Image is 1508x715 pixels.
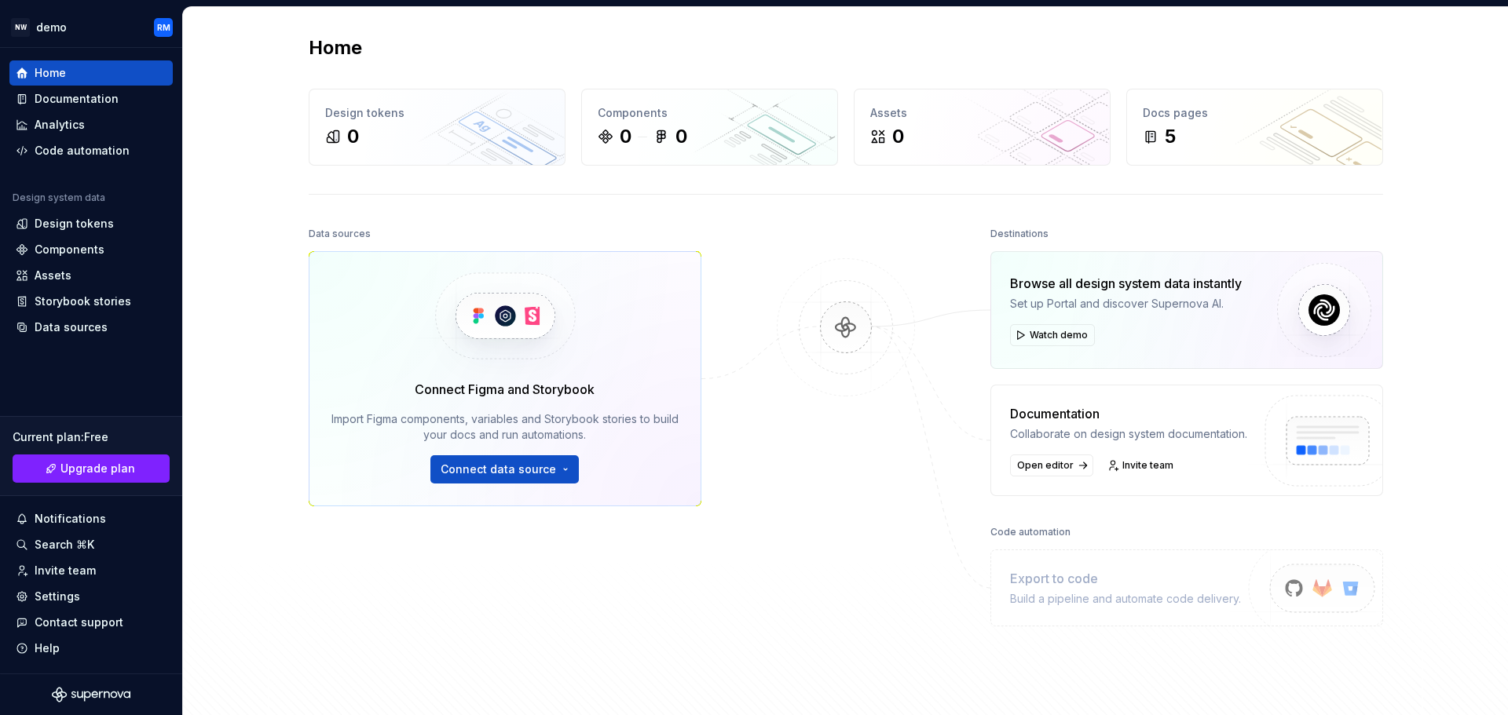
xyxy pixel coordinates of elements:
div: NW [11,18,30,37]
a: Invite team [9,558,173,583]
div: demo [36,20,67,35]
div: Export to code [1010,569,1241,588]
div: Invite team [35,563,96,578]
button: Watch demo [1010,324,1095,346]
div: Connect Figma and Storybook [415,380,595,399]
span: Invite team [1122,459,1173,472]
a: Data sources [9,315,173,340]
div: Docs pages [1143,105,1367,121]
div: Data sources [35,319,108,335]
button: Search ⌘K [9,532,173,557]
div: Components [35,242,104,257]
div: 5 [1165,124,1176,149]
div: Assets [35,268,71,283]
a: Docs pages5 [1126,89,1383,166]
div: Build a pipeline and automate code delivery. [1010,591,1241,607]
div: Design system data [13,192,105,204]
div: Analytics [35,117,85,133]
a: Code automation [9,138,173,163]
a: Design tokens [9,211,173,236]
div: Collaborate on design system documentation. [1010,426,1247,442]
span: Upgrade plan [60,461,135,476]
div: Notifications [35,511,106,527]
span: Connect data source [441,461,556,477]
a: Assets [9,263,173,288]
div: Home [35,65,66,81]
svg: Supernova Logo [52,687,130,702]
a: Settings [9,584,173,609]
div: RM [157,21,170,34]
button: NWdemoRM [3,10,179,44]
div: Settings [35,589,80,604]
a: Analytics [9,112,173,137]
div: Storybook stories [35,294,131,309]
a: Documentation [9,86,173,111]
span: Watch demo [1030,329,1088,341]
div: Components [598,105,822,121]
div: Contact support [35,615,123,630]
h2: Home [309,35,362,60]
a: Assets0 [854,89,1111,166]
button: Upgrade plan [13,454,170,483]
div: Documentation [35,91,119,107]
div: 0 [892,124,904,149]
span: Open editor [1017,459,1074,472]
div: Code automation [35,143,130,159]
div: Destinations [990,223,1049,245]
a: Home [9,60,173,86]
div: Current plan : Free [13,429,170,445]
a: Design tokens0 [309,89,565,166]
div: Assets [870,105,1094,121]
div: Code automation [990,521,1071,543]
a: Components [9,237,173,262]
button: Help [9,636,173,661]
div: Set up Portal and discover Supernova AI. [1010,296,1242,312]
button: Connect data source [430,455,579,483]
div: Design tokens [35,216,114,232]
button: Contact support [9,610,173,635]
button: Notifications [9,506,173,531]
a: Open editor [1010,454,1093,476]
div: Design tokens [325,105,549,121]
div: Search ⌘K [35,537,94,553]
div: Help [35,640,60,656]
a: Components00 [581,89,838,166]
div: 0 [675,124,687,149]
a: Invite team [1103,454,1180,476]
div: Data sources [309,223,371,245]
div: Documentation [1010,404,1247,423]
a: Storybook stories [9,289,173,314]
div: Import Figma components, variables and Storybook stories to build your docs and run automations. [331,411,679,443]
div: Browse all design system data instantly [1010,274,1242,293]
div: 0 [620,124,631,149]
div: 0 [347,124,359,149]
